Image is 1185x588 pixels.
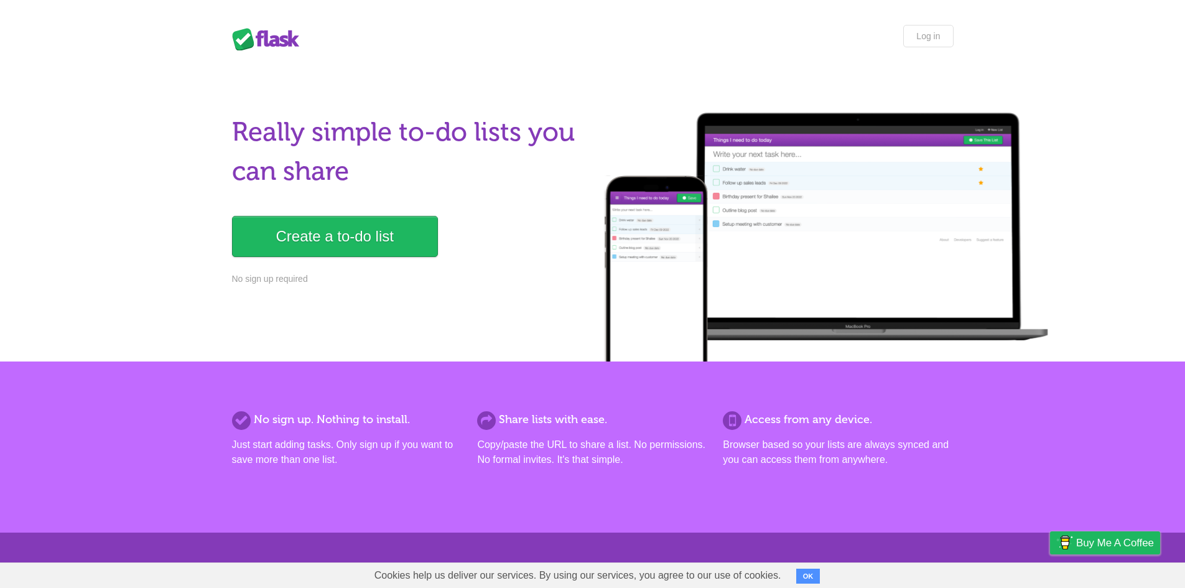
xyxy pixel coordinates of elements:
[1050,531,1160,554] a: Buy me a coffee
[477,411,707,428] h2: Share lists with ease.
[1056,532,1073,553] img: Buy me a coffee
[232,411,462,428] h2: No sign up. Nothing to install.
[232,216,438,257] a: Create a to-do list
[477,437,707,467] p: Copy/paste the URL to share a list. No permissions. No formal invites. It's that simple.
[232,273,585,286] p: No sign up required
[1076,532,1154,554] span: Buy me a coffee
[232,28,307,50] div: Flask Lists
[232,437,462,467] p: Just start adding tasks. Only sign up if you want to save more than one list.
[723,437,953,467] p: Browser based so your lists are always synced and you can access them from anywhere.
[232,113,585,191] h1: Really simple to-do lists you can share
[796,569,820,584] button: OK
[903,25,953,47] a: Log in
[362,563,794,588] span: Cookies help us deliver our services. By using our services, you agree to our use of cookies.
[723,411,953,428] h2: Access from any device.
